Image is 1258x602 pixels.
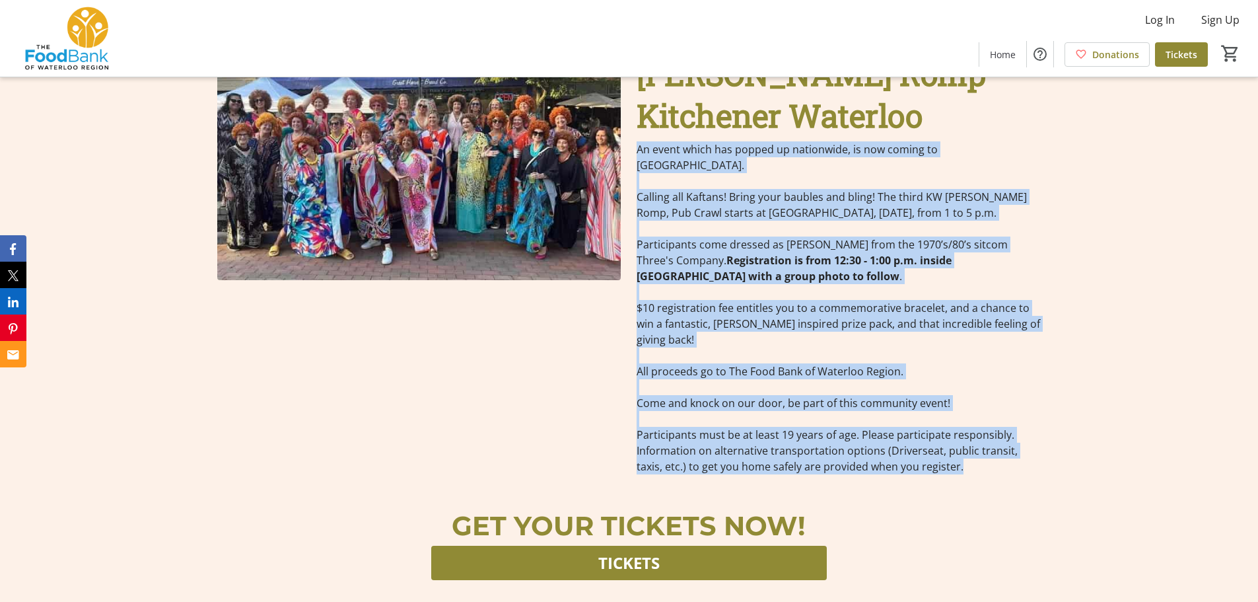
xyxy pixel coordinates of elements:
[1135,9,1185,30] button: Log In
[637,363,1040,379] p: All proceeds go to The Food Bank of Waterloo Region.
[637,253,952,283] strong: Registration is from 12:30 - 1:00 p.m. inside [GEOGRAPHIC_DATA] with a group photo to follow
[598,551,660,575] span: Tickets
[637,427,1040,474] p: Participants must be at least 19 years of age. Please participate responsibly. Information on alt...
[990,48,1016,61] span: Home
[637,141,1040,173] p: An event which has popped up nationwide, is now coming to [GEOGRAPHIC_DATA].
[1201,12,1240,28] span: Sign Up
[1191,9,1250,30] button: Sign Up
[1218,42,1242,65] button: Cart
[8,5,125,71] img: The Food Bank of Waterloo Region's Logo
[1155,42,1208,67] a: Tickets
[1027,41,1053,67] button: Help
[431,546,827,580] button: Tickets
[1092,48,1139,61] span: Donations
[637,189,1040,221] p: Calling all Kaftans! Bring your baubles and bling! The third KW [PERSON_NAME] Romp, Pub Crawl sta...
[637,300,1040,348] p: $10 registration fee entitles you to a commemorative bracelet, and a chance to win a fantastic, [...
[217,53,621,280] img: undefined
[637,53,985,136] span: [PERSON_NAME] Romp Kitchener Waterloo
[1166,48,1197,61] span: Tickets
[1145,12,1175,28] span: Log In
[225,506,1032,546] p: GET YOUR TICKETS NOW!
[979,42,1026,67] a: Home
[1065,42,1150,67] a: Donations
[637,237,1040,284] p: Participants come dressed as [PERSON_NAME] from the 1970’s/80’s sitcom Three's Company. .
[637,395,1040,411] p: Come and knock on our door, be part of this community event!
